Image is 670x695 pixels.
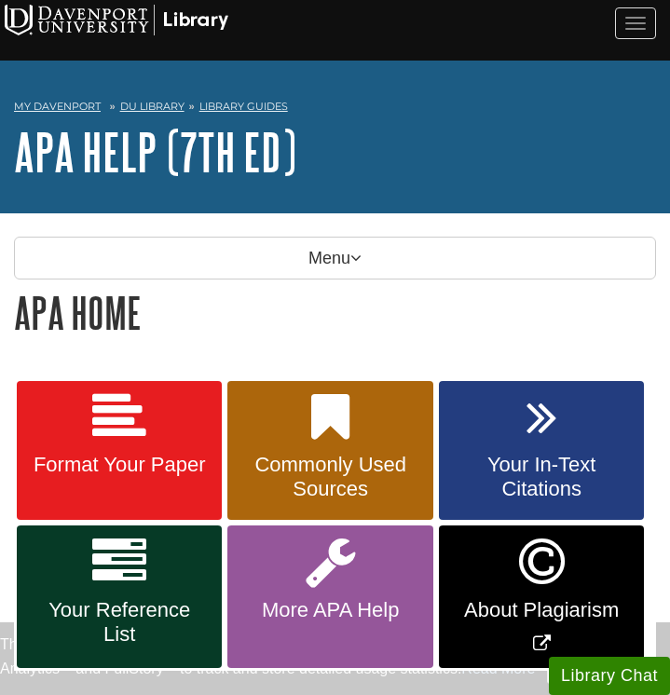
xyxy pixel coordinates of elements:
[31,598,208,647] span: Your Reference List
[439,525,644,668] a: Link opens in new window
[453,598,630,622] span: About Plagiarism
[14,289,656,336] h1: APA Home
[31,453,208,477] span: Format Your Paper
[14,99,101,115] a: My Davenport
[17,381,222,521] a: Format Your Paper
[453,453,630,501] span: Your In-Text Citations
[120,100,185,113] a: DU Library
[14,237,656,279] p: Menu
[199,100,288,113] a: Library Guides
[227,525,432,668] a: More APA Help
[227,381,432,521] a: Commonly Used Sources
[241,598,418,622] span: More APA Help
[241,453,418,501] span: Commonly Used Sources
[549,657,670,695] button: Library Chat
[439,381,644,521] a: Your In-Text Citations
[5,5,228,35] img: Davenport University Logo
[17,525,222,668] a: Your Reference List
[14,123,296,181] a: APA Help (7th Ed)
